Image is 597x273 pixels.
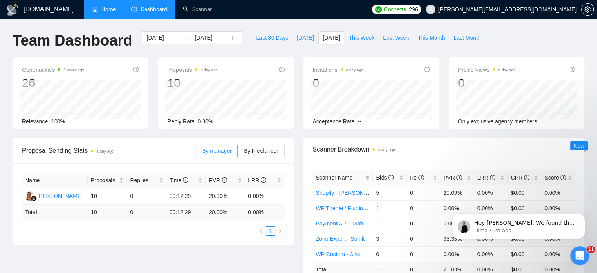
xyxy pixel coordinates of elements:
[418,33,445,42] span: This Month
[586,246,595,253] span: 11
[316,174,352,181] span: Scanner Name
[490,175,495,180] span: info-circle
[131,6,137,12] span: dashboard
[407,200,440,216] td: 0
[252,31,292,44] button: Last 30 Days
[508,185,541,200] td: $0.00
[278,229,282,233] span: right
[581,6,594,13] a: setting
[346,68,363,72] time: a day ago
[383,33,409,42] span: Last Week
[453,33,480,42] span: Last Month
[185,35,192,41] span: to
[318,31,344,44] button: [DATE]
[316,190,384,196] a: Shopify - [PERSON_NAME]
[259,229,263,233] span: left
[195,33,230,42] input: End date
[88,173,127,188] th: Proposals
[358,118,361,125] span: --
[201,68,218,72] time: a day ago
[410,174,424,181] span: Re
[573,143,584,149] span: New
[428,7,433,12] span: user
[316,220,372,227] a: Payment API - Mahesh
[378,148,395,152] time: a day ago
[477,174,495,181] span: LRR
[166,188,206,205] td: 00:12:29
[544,174,566,181] span: Score
[91,176,118,185] span: Proposals
[407,185,440,200] td: 0
[379,31,413,44] button: Last Week
[582,6,593,13] span: setting
[570,67,575,72] span: info-circle
[244,148,278,154] span: By Freelancer
[202,148,232,154] span: By manager
[407,231,440,246] td: 0
[248,177,266,183] span: LRR
[22,205,88,220] td: Total
[22,146,196,156] span: Proposal Sending Stats
[560,175,566,180] span: info-circle
[373,231,407,246] td: 3
[458,65,516,75] span: Profile Views
[313,118,355,125] span: Acceptance Rate
[266,227,275,235] a: 1
[323,33,340,42] span: [DATE]
[458,118,537,125] span: Only exclusive agency members
[185,35,192,41] span: swap-right
[96,149,113,154] time: a day ago
[570,246,589,265] iframe: Intercom live chat
[316,236,365,242] a: Zoho Expert - Sumit
[245,205,284,220] td: 0.00 %
[440,197,597,252] iframe: Intercom notifications message
[206,188,245,205] td: 20.00%
[22,75,84,90] div: 26
[449,31,485,44] button: Last Month
[222,177,227,183] span: info-circle
[444,174,462,181] span: PVR
[92,6,116,13] a: homeHome
[407,216,440,231] td: 0
[349,33,374,42] span: This Week
[133,67,139,72] span: info-circle
[206,205,245,220] td: 20.00 %
[541,185,575,200] td: 0.00%
[37,192,82,200] div: [PERSON_NAME]
[209,177,227,183] span: PVR
[183,6,212,13] a: searchScanner
[256,33,288,42] span: Last 30 Days
[198,118,214,125] span: 0.00%
[384,5,407,14] span: Connects:
[363,172,371,183] span: filter
[13,31,132,50] h1: Team Dashboard
[245,188,284,205] td: 0.00%
[424,67,430,72] span: info-circle
[373,216,407,231] td: 1
[88,205,127,220] td: 10
[418,175,424,180] span: info-circle
[373,185,407,200] td: 5
[316,205,413,211] a: WP Theme / Plugin - [PERSON_NAME]
[541,246,575,262] td: 0.00%
[6,4,19,16] img: logo
[407,246,440,262] td: 0
[297,33,314,42] span: [DATE]
[183,177,188,183] span: info-circle
[141,6,167,13] span: Dashboard
[365,175,370,180] span: filter
[474,246,508,262] td: 0.00%
[127,205,166,220] td: 0
[25,191,35,201] img: NN
[130,176,157,185] span: Replies
[373,200,407,216] td: 1
[256,226,266,236] button: left
[34,30,135,37] p: Message from Dima, sent 2h ago
[167,65,217,75] span: Proposals
[313,75,363,90] div: 0
[440,185,474,200] td: 20.00%
[279,67,285,72] span: info-circle
[375,6,382,13] img: upwork-logo.png
[88,188,127,205] td: 10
